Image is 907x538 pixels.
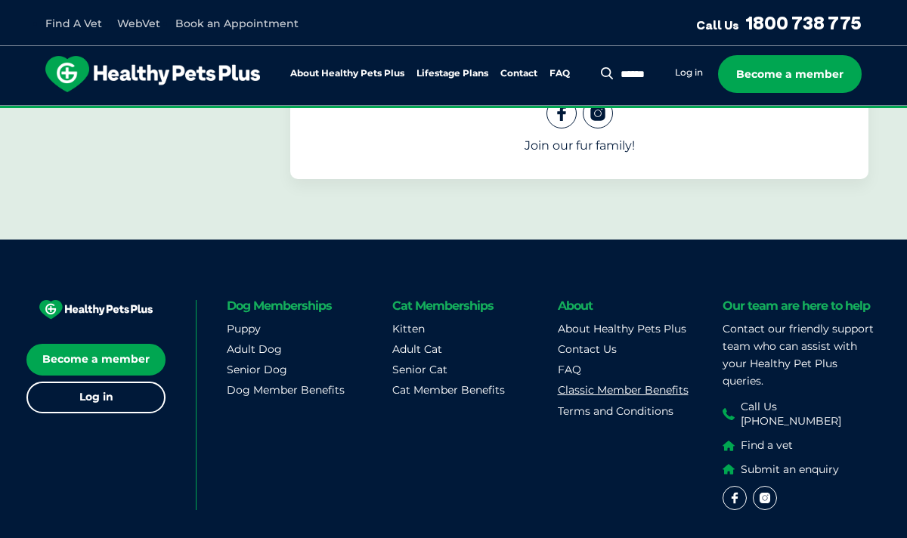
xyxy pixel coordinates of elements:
[392,300,550,311] h6: Cat Memberships
[45,17,102,30] a: Find A Vet
[227,300,385,311] h6: Dog Memberships
[39,300,153,320] img: HEALTHY PETS PLUS
[723,400,881,429] a: Call Us [PHONE_NUMBER]
[392,383,505,397] a: Cat Member Benefits
[549,69,570,79] a: FAQ
[227,383,345,397] a: Dog Member Benefits
[558,404,673,418] a: Terms and Conditions
[696,17,739,32] span: Call Us
[392,342,442,356] a: Adult Cat
[290,69,404,79] a: About Healthy Pets Plus
[117,17,160,30] a: WebVet
[718,55,862,93] a: Become a member
[723,320,881,391] p: Contact our friendly support team who can assist with your Healthy Pet Plus queries.
[227,342,282,356] a: Adult Dog
[227,363,287,376] a: Senior Dog
[172,106,736,119] span: Proactive, preventative wellness program designed to keep your pet healthier and happier for longer
[558,342,617,356] a: Contact Us
[696,11,862,34] a: Call Us1800 738 775
[558,383,689,397] a: Classic Member Benefits
[392,363,447,376] a: Senior Cat
[525,138,635,154] p: Join our fur family!
[723,462,881,478] a: Submit an enquiry
[392,322,425,335] a: Kitten
[723,300,870,311] h6: Our team are here to help
[558,322,686,335] a: About Healthy Pets Plus
[227,322,261,335] a: Puppy
[26,344,166,376] a: Become a member
[741,438,793,453] span: Find a vet
[558,363,581,376] a: FAQ
[675,66,703,79] a: Log in
[723,438,881,453] a: Find a vet
[416,69,488,79] a: Lifestage Plans
[26,382,166,413] a: Log in
[558,300,716,311] h6: About
[500,69,537,79] a: Contact
[175,17,299,30] a: Book an Appointment
[45,56,260,92] img: hpp-logo
[598,66,617,81] button: Search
